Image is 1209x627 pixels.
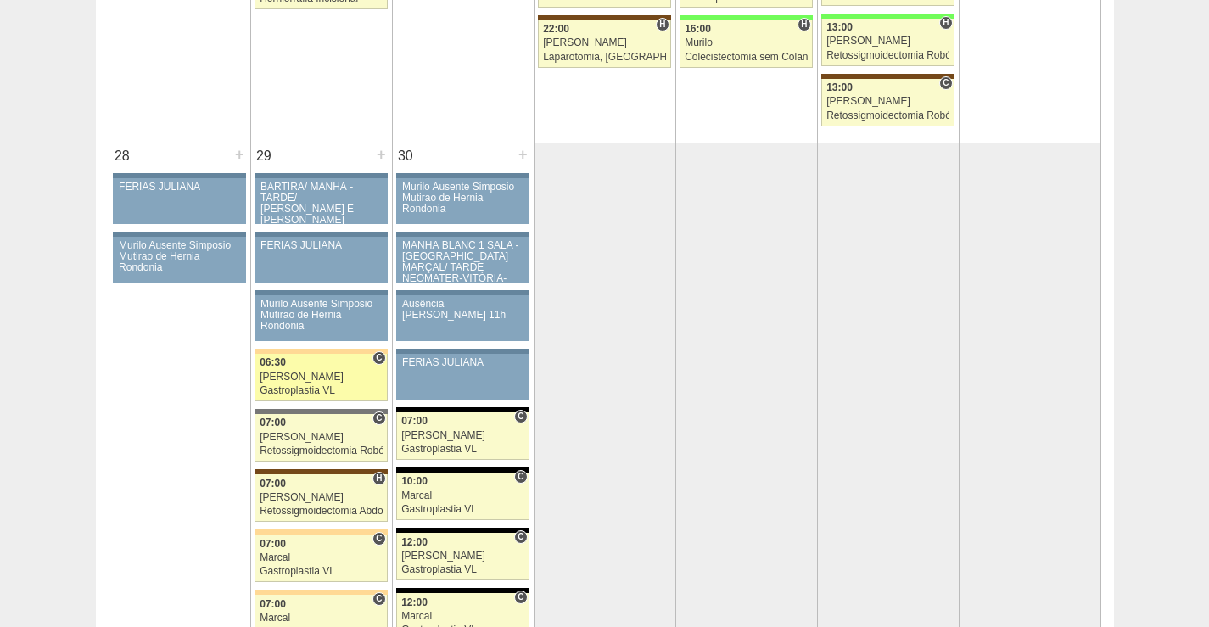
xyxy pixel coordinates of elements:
[401,444,524,455] div: Gastroplastia VL
[826,110,949,121] div: Retossigmoidectomia Robótica
[680,15,812,20] div: Key: Brasil
[255,414,387,462] a: C 07:00 [PERSON_NAME] Retossigmoidectomia Robótica
[538,20,670,68] a: H 22:00 [PERSON_NAME] Laparotomia, [GEOGRAPHIC_DATA], Drenagem, Bridas VL
[113,237,245,283] a: Murilo Ausente Simposio Mutirao de Hernia Rondonia
[255,535,387,582] a: C 07:00 Marcal Gastroplastia VL
[402,182,523,216] div: Murilo Ausente Simposio Mutirao de Hernia Rondonia
[401,504,524,515] div: Gastroplastia VL
[402,240,523,296] div: MANHÃ BLANC 1 SALA -[GEOGRAPHIC_DATA] MARÇAL/ TARDE NEOMATER-VITÓRIA-BARTIRA
[255,474,387,522] a: H 07:00 [PERSON_NAME] Retossigmoidectomia Abdominal VL
[374,143,389,165] div: +
[260,478,286,490] span: 07:00
[402,357,523,368] div: FERIAS JULIANA
[396,232,529,237] div: Key: Aviso
[821,74,954,79] div: Key: Santa Joana
[939,16,952,30] span: Hospital
[113,173,245,178] div: Key: Aviso
[826,81,853,93] span: 13:00
[543,37,666,48] div: [PERSON_NAME]
[656,18,669,31] span: Hospital
[396,178,529,224] a: Murilo Ausente Simposio Mutirao de Hernia Rondonia
[260,240,382,251] div: FERIAS JULIANA
[119,240,240,274] div: Murilo Ausente Simposio Mutirao de Hernia Rondonia
[826,50,949,61] div: Retossigmoidectomia Robótica
[255,290,387,295] div: Key: Aviso
[255,529,387,535] div: Key: Bartira
[939,76,952,90] span: Consultório
[685,52,808,63] div: Colecistectomia sem Colangiografia VL
[826,96,949,107] div: [PERSON_NAME]
[260,182,382,227] div: BARTIRA/ MANHÃ - TARDE/ [PERSON_NAME] E [PERSON_NAME]
[255,178,387,224] a: BARTIRA/ MANHÃ - TARDE/ [PERSON_NAME] E [PERSON_NAME]
[543,23,569,35] span: 22:00
[826,36,949,47] div: [PERSON_NAME]
[396,467,529,473] div: Key: Blanc
[109,143,136,169] div: 28
[396,588,529,593] div: Key: Blanc
[396,349,529,354] div: Key: Aviso
[119,182,240,193] div: FERIAS JULIANA
[251,143,277,169] div: 29
[514,410,527,423] span: Consultório
[543,52,666,63] div: Laparotomia, [GEOGRAPHIC_DATA], Drenagem, Bridas VL
[821,19,954,66] a: H 13:00 [PERSON_NAME] Retossigmoidectomia Robótica
[260,598,286,610] span: 07:00
[401,564,524,575] div: Gastroplastia VL
[255,237,387,283] a: FERIAS JULIANA
[372,351,385,365] span: Consultório
[516,143,530,165] div: +
[255,354,387,401] a: C 06:30 [PERSON_NAME] Gastroplastia VL
[402,299,523,321] div: Ausência [PERSON_NAME] 11h
[372,472,385,485] span: Hospital
[396,533,529,580] a: C 12:00 [PERSON_NAME] Gastroplastia VL
[255,173,387,178] div: Key: Aviso
[260,372,383,383] div: [PERSON_NAME]
[260,566,383,577] div: Gastroplastia VL
[396,412,529,460] a: C 07:00 [PERSON_NAME] Gastroplastia VL
[260,506,383,517] div: Retossigmoidectomia Abdominal VL
[538,15,670,20] div: Key: Santa Joana
[260,385,383,396] div: Gastroplastia VL
[396,407,529,412] div: Key: Blanc
[396,295,529,341] a: Ausência [PERSON_NAME] 11h
[401,430,524,441] div: [PERSON_NAME]
[401,536,428,548] span: 12:00
[821,79,954,126] a: C 13:00 [PERSON_NAME] Retossigmoidectomia Robótica
[401,551,524,562] div: [PERSON_NAME]
[401,611,524,622] div: Marcal
[514,470,527,484] span: Consultório
[401,475,428,487] span: 10:00
[514,530,527,544] span: Consultório
[401,415,428,427] span: 07:00
[393,143,419,169] div: 30
[255,590,387,595] div: Key: Bartira
[826,21,853,33] span: 13:00
[260,552,383,563] div: Marcal
[372,532,385,546] span: Consultório
[260,613,383,624] div: Marcal
[514,591,527,604] span: Consultório
[821,14,954,19] div: Key: Brasil
[255,349,387,354] div: Key: Bartira
[260,492,383,503] div: [PERSON_NAME]
[260,417,286,428] span: 07:00
[260,445,383,456] div: Retossigmoidectomia Robótica
[255,232,387,237] div: Key: Aviso
[113,178,245,224] a: FERIAS JULIANA
[372,592,385,606] span: Consultório
[798,18,810,31] span: Hospital
[396,173,529,178] div: Key: Aviso
[260,356,286,368] span: 06:30
[396,473,529,520] a: C 10:00 Marcal Gastroplastia VL
[260,538,286,550] span: 07:00
[680,20,812,68] a: H 16:00 Murilo Colecistectomia sem Colangiografia VL
[113,232,245,237] div: Key: Aviso
[255,469,387,474] div: Key: Santa Joana
[685,23,711,35] span: 16:00
[255,295,387,341] a: Murilo Ausente Simposio Mutirao de Hernia Rondonia
[260,299,382,333] div: Murilo Ausente Simposio Mutirao de Hernia Rondonia
[396,237,529,283] a: MANHÃ BLANC 1 SALA -[GEOGRAPHIC_DATA] MARÇAL/ TARDE NEOMATER-VITÓRIA-BARTIRA
[396,290,529,295] div: Key: Aviso
[396,528,529,533] div: Key: Blanc
[396,354,529,400] a: FERIAS JULIANA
